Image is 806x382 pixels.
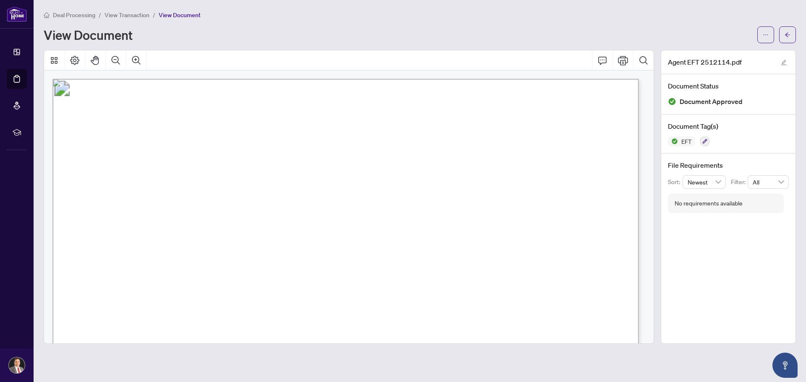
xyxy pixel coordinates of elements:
[668,57,742,67] span: Agent EFT 2512114.pdf
[44,12,50,18] span: home
[99,10,101,20] li: /
[668,136,678,146] img: Status Icon
[9,357,25,373] img: Profile Icon
[781,60,787,65] span: edit
[44,28,133,42] h1: View Document
[105,11,149,19] span: View Transaction
[753,176,784,188] span: All
[668,177,683,187] p: Sort:
[159,11,201,19] span: View Document
[772,353,798,378] button: Open asap
[53,11,95,19] span: Deal Processing
[785,32,790,38] span: arrow-left
[668,160,789,170] h4: File Requirements
[153,10,155,20] li: /
[668,121,789,131] h4: Document Tag(s)
[675,199,743,208] div: No requirements available
[668,81,789,91] h4: Document Status
[680,96,743,107] span: Document Approved
[731,177,748,187] p: Filter:
[7,6,27,22] img: logo
[668,97,676,106] img: Document Status
[688,176,721,188] span: Newest
[678,138,695,144] span: EFT
[763,32,769,38] span: ellipsis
